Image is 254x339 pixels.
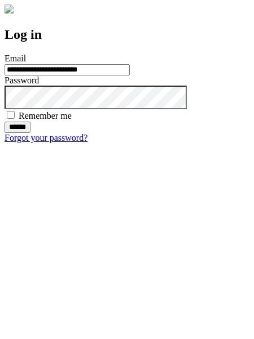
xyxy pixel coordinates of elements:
[19,111,72,121] label: Remember me
[5,5,14,14] img: logo-4e3dc11c47720685a147b03b5a06dd966a58ff35d612b21f08c02c0306f2b779.png
[5,75,39,85] label: Password
[5,27,249,42] h2: Log in
[5,53,26,63] label: Email
[5,133,87,142] a: Forgot your password?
